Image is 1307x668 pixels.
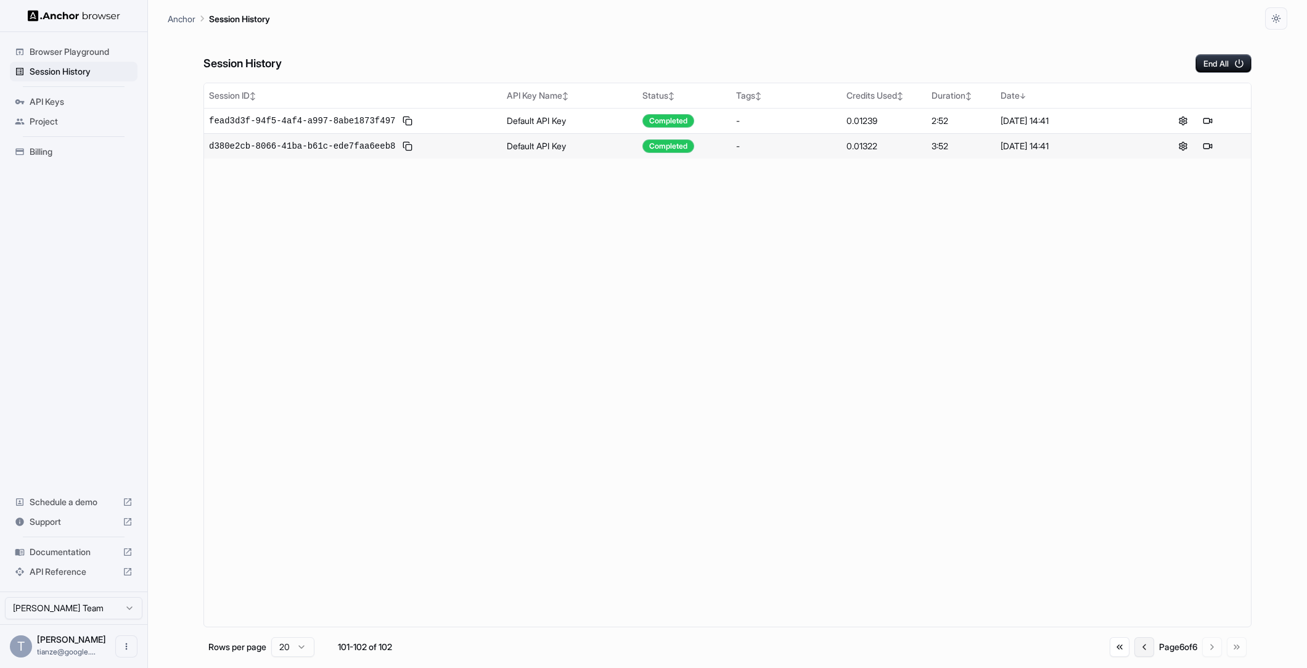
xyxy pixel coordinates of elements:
span: API Reference [30,566,118,578]
div: Browser Playground [10,42,137,62]
div: 101-102 of 102 [334,641,396,653]
div: Session History [10,62,137,81]
div: Status [642,89,726,102]
div: Date [1001,89,1135,102]
p: Anchor [168,12,195,25]
p: Rows per page [208,641,266,653]
span: Billing [30,146,133,158]
span: ↕ [755,91,761,101]
div: 3:52 [932,140,991,152]
span: API Keys [30,96,133,108]
button: End All [1195,54,1252,73]
span: tianze@google.com [37,647,96,656]
td: Default API Key [502,108,638,133]
span: ↕ [250,91,256,101]
div: - [736,140,837,152]
span: Documentation [30,546,118,558]
div: Tags [736,89,837,102]
div: Schedule a demo [10,492,137,512]
span: ↕ [965,91,972,101]
span: ↕ [562,91,568,101]
span: ↕ [668,91,674,101]
div: API Key Name [507,89,633,102]
button: Open menu [115,635,137,658]
div: 2:52 [932,115,991,127]
div: Duration [932,89,991,102]
div: [DATE] 14:41 [1001,140,1135,152]
h6: Session History [203,55,282,73]
div: Page 6 of 6 [1159,641,1197,653]
div: 0.01239 [846,115,922,127]
span: d380e2cb-8066-41ba-b61c-ede7faa6eeb8 [209,140,395,152]
div: API Reference [10,562,137,582]
span: Support [30,516,118,528]
p: Session History [209,12,270,25]
img: Anchor Logo [28,10,120,22]
div: Billing [10,142,137,162]
div: Session ID [209,89,497,102]
nav: breadcrumb [168,12,270,25]
div: - [736,115,837,127]
td: Default API Key [502,133,638,159]
div: 0.01322 [846,140,922,152]
span: Tianze Shi [37,634,106,645]
div: API Keys [10,92,137,112]
span: Session History [30,65,133,78]
span: Browser Playground [30,46,133,58]
span: ↓ [1020,91,1026,101]
div: Completed [642,114,694,128]
span: Project [30,115,133,128]
div: [DATE] 14:41 [1001,115,1135,127]
span: ↕ [897,91,903,101]
div: T [10,635,32,658]
div: Documentation [10,542,137,562]
div: Support [10,512,137,532]
div: Credits Used [846,89,922,102]
span: Schedule a demo [30,496,118,508]
div: Project [10,112,137,131]
div: Completed [642,139,694,153]
span: fead3d3f-94f5-4af4-a997-8abe1873f497 [209,115,395,127]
